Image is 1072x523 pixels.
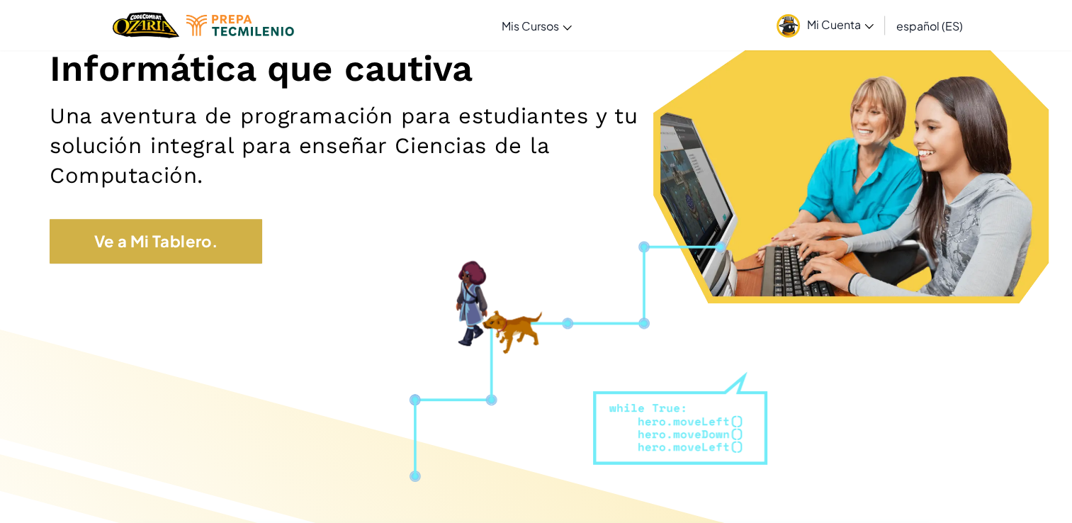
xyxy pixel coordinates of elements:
span: Mi Cuenta [807,17,874,32]
a: Mi Cuenta [769,3,881,47]
h2: Una aventura de programación para estudiantes y tu solución integral para enseñar Ciencias de la ... [50,101,701,191]
span: Mis Cursos [502,18,559,33]
img: Tecmilenio logo [186,15,294,36]
h1: Informática que cautiva [50,47,1022,91]
a: español (ES) [889,6,970,45]
a: Ve a Mi Tablero. [50,219,262,264]
a: Ozaria by CodeCombat logo [113,11,179,40]
img: avatar [777,14,800,38]
img: Home [113,11,179,40]
a: Mis Cursos [495,6,579,45]
span: español (ES) [896,18,963,33]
